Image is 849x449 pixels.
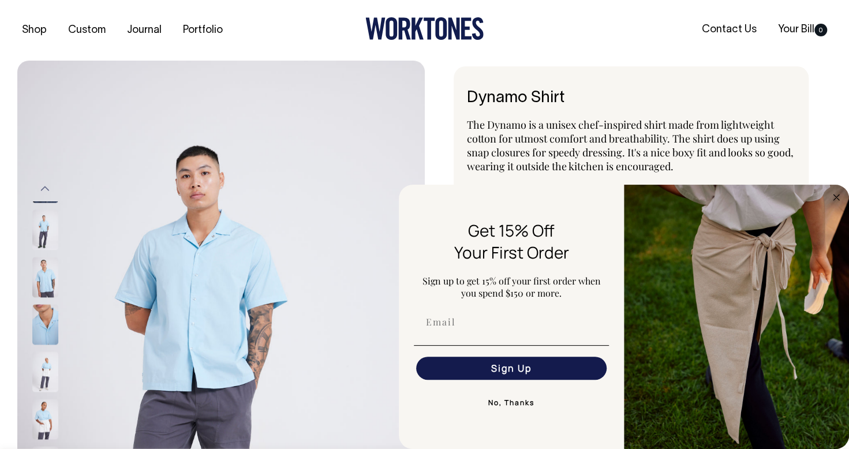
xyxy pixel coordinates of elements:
[178,21,227,40] a: Portfolio
[17,21,51,40] a: Shop
[416,310,607,334] input: Email
[32,352,58,392] img: true-blue
[416,357,607,380] button: Sign Up
[829,190,843,204] button: Close dialog
[697,20,761,39] a: Contact Us
[63,21,110,40] a: Custom
[467,118,794,173] span: The Dynamo is a unisex chef-inspired shirt made from lightweight cotton for utmost comfort and br...
[773,20,832,39] a: Your Bill0
[36,176,54,202] button: Previous
[122,21,166,40] a: Journal
[454,241,569,263] span: Your First Order
[32,305,58,345] img: true-blue
[414,391,609,414] button: No, Thanks
[624,185,849,449] img: 5e34ad8f-4f05-4173-92a8-ea475ee49ac9.jpeg
[32,399,58,440] img: true-blue
[422,275,601,299] span: Sign up to get 15% off your first order when you spend $150 or more.
[414,345,609,346] img: underline
[32,257,58,298] img: true-blue
[467,89,796,107] h1: Dynamo Shirt
[399,185,849,449] div: FLYOUT Form
[32,210,58,250] img: true-blue
[814,24,827,36] span: 0
[468,219,555,241] span: Get 15% Off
